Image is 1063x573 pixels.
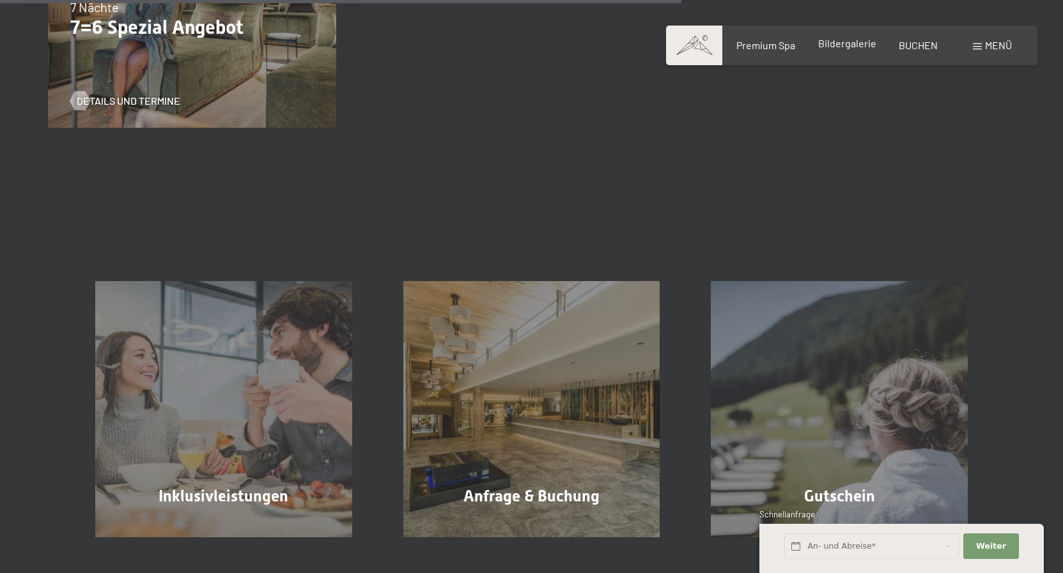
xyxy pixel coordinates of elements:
[804,487,875,505] span: Gutschein
[736,39,795,51] a: Premium Spa
[70,16,314,39] p: 7=6 Spezial Angebot
[899,39,938,51] a: BUCHEN
[818,37,876,49] a: Bildergalerie
[159,487,288,505] span: Inklusivleistungen
[985,39,1012,51] span: Menü
[378,281,686,538] a: Ihr Urlaub in Südtirol: Angebote im Hotel Schwarzenstein Anfrage & Buchung
[685,281,993,538] a: Ihr Urlaub in Südtirol: Angebote im Hotel Schwarzenstein Gutschein
[963,533,1018,560] button: Weiter
[759,509,815,519] span: Schnellanfrage
[976,540,1006,552] span: Weiter
[70,94,180,108] a: Details und Termine
[70,281,378,538] a: Ihr Urlaub in Südtirol: Angebote im Hotel Schwarzenstein Inklusivleistungen
[463,487,600,505] span: Anfrage & Buchung
[77,94,180,108] span: Details und Termine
